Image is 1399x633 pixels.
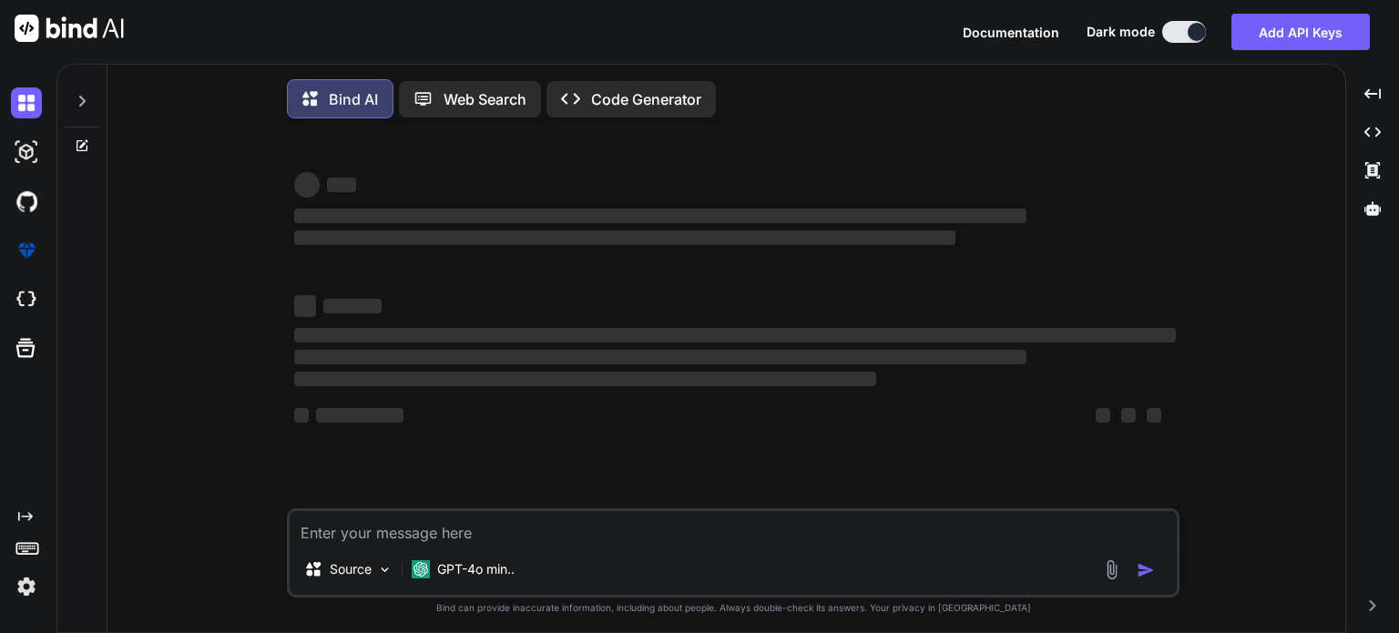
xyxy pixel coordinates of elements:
[330,560,372,578] p: Source
[294,230,955,245] span: ‌
[591,88,701,110] p: Code Generator
[294,209,1026,223] span: ‌
[329,88,378,110] p: Bind AI
[294,408,309,423] span: ‌
[294,372,876,386] span: ‌
[11,571,42,602] img: settings
[963,23,1059,42] button: Documentation
[11,284,42,315] img: cloudideIcon
[377,562,393,577] img: Pick Models
[1231,14,1370,50] button: Add API Keys
[1087,23,1155,41] span: Dark mode
[1147,408,1161,423] span: ‌
[1101,559,1122,580] img: attachment
[11,186,42,217] img: githubDark
[15,15,124,42] img: Bind AI
[316,408,403,423] span: ‌
[287,601,1179,615] p: Bind can provide inaccurate information, including about people. Always double-check its answers....
[294,328,1176,342] span: ‌
[437,560,515,578] p: GPT-4o min..
[444,88,526,110] p: Web Search
[412,560,430,578] img: GPT-4o mini
[1096,408,1110,423] span: ‌
[963,25,1059,40] span: Documentation
[1121,408,1136,423] span: ‌
[294,172,320,198] span: ‌
[11,235,42,266] img: premium
[1137,561,1155,579] img: icon
[323,299,382,313] span: ‌
[11,87,42,118] img: darkChat
[294,350,1026,364] span: ‌
[11,137,42,168] img: darkAi-studio
[327,178,356,192] span: ‌
[294,295,316,317] span: ‌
